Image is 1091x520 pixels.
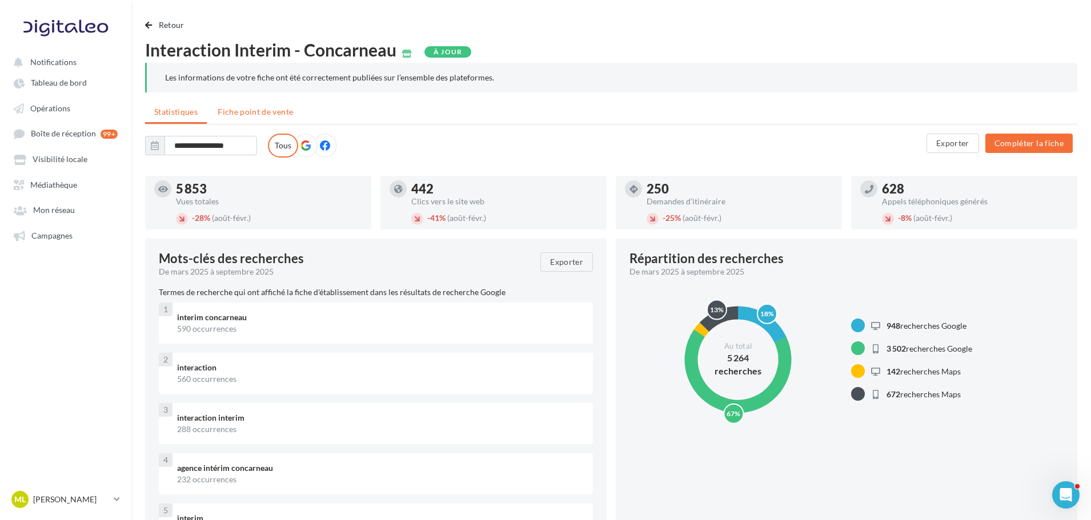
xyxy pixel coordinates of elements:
span: 142 [887,366,900,376]
div: À jour [424,46,471,58]
a: Boîte de réception 99+ [7,123,125,144]
div: 2 [159,353,173,366]
span: (août-févr.) [212,213,251,223]
a: Tableau de bord [7,72,125,92]
span: Campagnes [31,231,73,240]
button: Exporter [926,134,979,153]
div: Les informations de votre fiche ont été correctement publiées sur l’ensemble des plateformes. [165,72,1059,83]
div: 1 [159,303,173,316]
div: 5 853 [176,183,362,195]
span: (août-févr.) [447,213,486,223]
div: 250 [647,183,833,195]
span: Médiathèque [30,180,77,190]
div: 628 [882,183,1068,195]
div: 442 [411,183,597,195]
span: Notifications [30,57,77,67]
span: Mots-clés des recherches [159,252,304,265]
div: interaction interim [177,412,584,424]
a: Opérations [7,98,125,118]
div: Demandes d'itinéraire [647,197,833,205]
div: agence intérim concarneau [177,462,584,474]
span: Visibilité locale [33,155,87,164]
div: 590 occurrences [177,323,584,334]
p: Termes de recherche qui ont affiché la fiche d'établissement dans les résultats de recherche Google [159,287,593,298]
div: Appels téléphoniques générés [882,197,1068,205]
span: Tableau de bord [31,78,87,88]
span: (août-févr.) [913,213,952,223]
span: 28% [192,213,210,223]
span: - [663,213,665,223]
span: 8% [898,213,912,223]
div: 3 [159,403,173,417]
span: 25% [663,213,681,223]
a: Campagnes [7,225,125,245]
div: De mars 2025 à septembre 2025 [629,266,1054,277]
span: Retour [159,20,184,30]
div: Clics vers le site web [411,197,597,205]
a: Mon réseau [7,199,125,220]
label: Tous [268,134,298,158]
span: Interaction Interim - Concarneau [145,41,396,58]
div: 5 [159,503,173,517]
span: - [192,213,195,223]
span: ML [14,494,26,505]
span: (août-févr.) [683,213,721,223]
span: - [427,213,430,223]
span: - [898,213,901,223]
div: 4 [159,453,173,467]
span: Opérations [30,103,70,113]
div: 99+ [101,130,118,139]
span: recherches Google [887,321,966,330]
span: recherches Maps [887,389,961,399]
span: recherches Maps [887,366,961,376]
div: Vues totales [176,197,362,205]
button: Compléter la fiche [985,134,1073,153]
div: 560 occurrences [177,373,584,385]
div: interaction [177,362,584,373]
a: Compléter la fiche [981,138,1077,147]
div: Répartition des recherches [629,252,784,265]
span: recherches Google [887,344,972,353]
div: 232 occurrences [177,474,584,485]
div: interim concarneau [177,312,584,323]
span: 3 502 [887,344,906,353]
p: [PERSON_NAME] [33,494,109,505]
span: 672 [887,389,900,399]
div: De mars 2025 à septembre 2025 [159,266,531,277]
div: 288 occurrences [177,424,584,435]
button: Retour [145,18,189,32]
span: Boîte de réception [31,129,96,139]
button: Exporter [540,252,593,272]
a: Médiathèque [7,174,125,195]
a: Visibilité locale [7,148,125,169]
a: ML [PERSON_NAME] [9,489,122,510]
iframe: Intercom live chat [1052,481,1080,509]
span: Fiche point de vente [218,107,293,116]
span: Mon réseau [33,205,75,215]
span: 948 [887,321,900,330]
span: 41% [427,213,446,223]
